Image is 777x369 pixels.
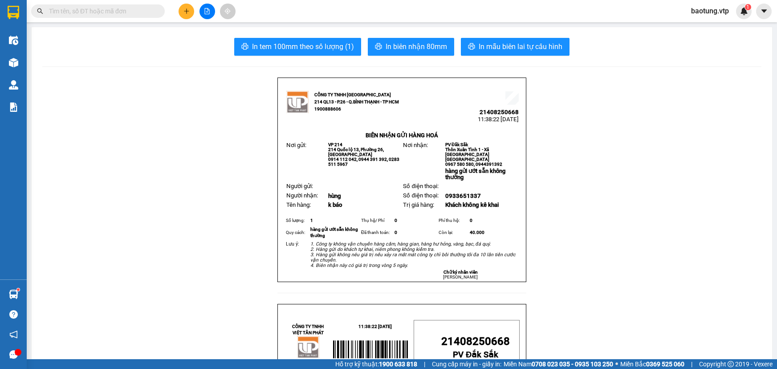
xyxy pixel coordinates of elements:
[443,270,478,275] strong: Chữ ký nhân viên
[445,162,502,167] span: 0967 580 580, 0944391392
[691,359,692,369] span: |
[437,225,468,240] td: Còn lại:
[204,8,210,14] span: file-add
[314,92,399,111] strong: CÔNG TY TNHH [GEOGRAPHIC_DATA] 214 QL13 - P.26 - Q.BÌNH THẠNH - TP HCM 1900888606
[358,324,392,329] span: 11:38:22 [DATE]
[285,216,309,225] td: Số lượng:
[445,193,481,199] span: 0933651337
[9,58,18,67] img: warehouse-icon
[366,132,438,139] strong: BIÊN NHẬN GỬI HÀNG HOÁ
[286,201,311,208] span: Tên hàng:
[328,193,341,199] span: hùng
[9,102,18,112] img: solution-icon
[8,6,19,19] img: logo-vxr
[479,41,562,52] span: In mẫu biên lai tự cấu hình
[437,216,468,225] td: Phí thu hộ:
[9,310,18,319] span: question-circle
[646,361,684,368] strong: 0369 525 060
[199,4,215,19] button: file-add
[728,361,734,367] span: copyright
[470,218,472,223] span: 0
[360,216,393,225] td: Thụ hộ/ Phí
[620,359,684,369] span: Miền Bắc
[756,4,772,19] button: caret-down
[310,241,516,268] em: 1. Công ty không vận chuyển hàng cấm, hàng gian, hàng hư hỏng, vàng, bạc, đá quý. 2. Hàng gửi do ...
[286,192,318,199] span: Người nhận:
[286,183,313,189] span: Người gửi:
[335,359,417,369] span: Hỗ trợ kỹ thuật:
[470,230,484,235] span: 40.000
[328,142,342,147] span: VP 214
[480,109,519,115] span: 21408250668
[740,7,748,15] img: icon-new-feature
[453,350,498,360] span: PV Đắk Sắk
[424,359,425,369] span: |
[360,225,393,240] td: Đã thanh toán:
[9,350,18,359] span: message
[760,7,768,15] span: caret-down
[746,4,749,10] span: 1
[49,6,154,16] input: Tìm tên, số ĐT hoặc mã đơn
[368,38,454,56] button: printerIn biên nhận 80mm
[179,4,194,19] button: plus
[445,201,499,208] span: Khách không kê khai
[9,330,18,339] span: notification
[386,41,447,52] span: In biên nhận 80mm
[461,38,570,56] button: printerIn mẫu biên lai tự cấu hình
[745,4,751,10] sup: 1
[403,192,438,199] span: Số điện thoại:
[328,147,384,157] span: 214 Quốc lộ 13, Phường 26, [GEOGRAPHIC_DATA]
[328,157,399,167] span: 0914 112 042, 0944 391 392, 0283 511 5967
[286,91,309,113] img: logo
[445,142,468,147] span: PV Đắk Sắk
[478,116,519,123] span: 11:38:22 [DATE]
[292,324,324,335] strong: CÔNG TY TNHH VIỆT TÂN PHÁT
[286,241,299,247] span: Lưu ý:
[403,201,434,208] span: Trị giá hàng:
[252,41,354,52] span: In tem 100mm theo số lượng (1)
[285,225,309,240] td: Quy cách:
[310,227,358,238] span: hàng gửi ướt sẵn không thường
[445,147,489,162] span: Thôn Xuân Tình 1 - Xã [GEOGRAPHIC_DATA] [GEOGRAPHIC_DATA]
[297,336,319,358] img: logo
[224,8,231,14] span: aim
[286,142,306,148] span: Nơi gửi:
[395,218,397,223] span: 0
[220,4,236,19] button: aim
[443,275,478,279] span: [PERSON_NAME]
[532,361,613,368] strong: 0708 023 035 - 0935 103 250
[241,43,248,51] span: printer
[9,36,18,45] img: warehouse-icon
[684,5,736,16] span: baotung.vtp
[9,290,18,299] img: warehouse-icon
[504,359,613,369] span: Miền Nam
[445,168,505,180] span: hàng gửi ướt sẵn không thường
[379,361,417,368] strong: 1900 633 818
[395,230,397,235] span: 0
[183,8,190,14] span: plus
[310,218,313,223] span: 1
[403,183,438,189] span: Số điện thoại:
[441,335,510,348] span: 21408250668
[234,38,361,56] button: printerIn tem 100mm theo số lượng (1)
[37,8,43,14] span: search
[375,43,382,51] span: printer
[615,362,618,366] span: ⚪️
[432,359,501,369] span: Cung cấp máy in - giấy in:
[9,80,18,90] img: warehouse-icon
[403,142,428,148] span: Nơi nhận:
[17,288,20,291] sup: 1
[468,43,475,51] span: printer
[328,201,342,208] span: k báo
